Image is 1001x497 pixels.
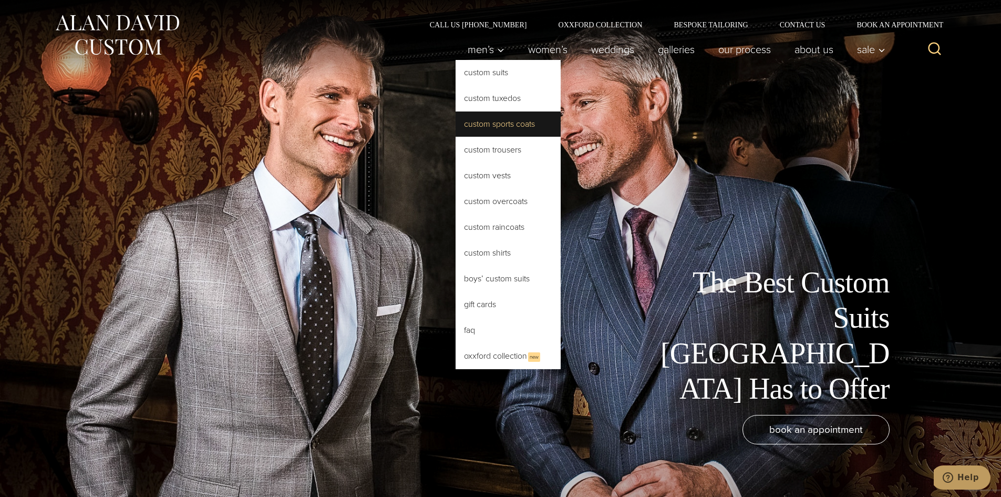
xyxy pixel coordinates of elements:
[841,21,947,28] a: Book an Appointment
[54,12,180,58] img: Alan David Custom
[528,352,540,362] span: New
[456,111,561,137] a: Custom Sports Coats
[456,343,561,369] a: Oxxford CollectionNew
[456,215,561,240] a: Custom Raincoats
[764,21,841,28] a: Contact Us
[414,21,543,28] a: Call Us [PHONE_NUMBER]
[579,39,646,60] a: weddings
[456,318,561,343] a: FAQ
[456,292,561,317] a: Gift Cards
[922,37,947,62] button: View Search Form
[769,422,863,437] span: book an appointment
[414,21,947,28] nav: Secondary Navigation
[658,21,763,28] a: Bespoke Tailoring
[782,39,845,60] a: About Us
[456,189,561,214] a: Custom Overcoats
[456,240,561,266] a: Custom Shirts
[516,39,579,60] a: Women’s
[742,415,890,444] a: book an appointment
[934,465,990,492] iframe: Opens a widget where you can chat to one of our agents
[845,39,891,60] button: Sale sub menu toggle
[456,39,891,60] nav: Primary Navigation
[456,137,561,163] a: Custom Trousers
[456,60,561,85] a: Custom Suits
[456,86,561,111] a: Custom Tuxedos
[653,265,890,407] h1: The Best Custom Suits [GEOGRAPHIC_DATA] Has to Offer
[706,39,782,60] a: Our Process
[542,21,658,28] a: Oxxford Collection
[456,266,561,291] a: Boys’ Custom Suits
[456,163,561,188] a: Custom Vests
[646,39,706,60] a: Galleries
[456,39,516,60] button: Men’s sub menu toggle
